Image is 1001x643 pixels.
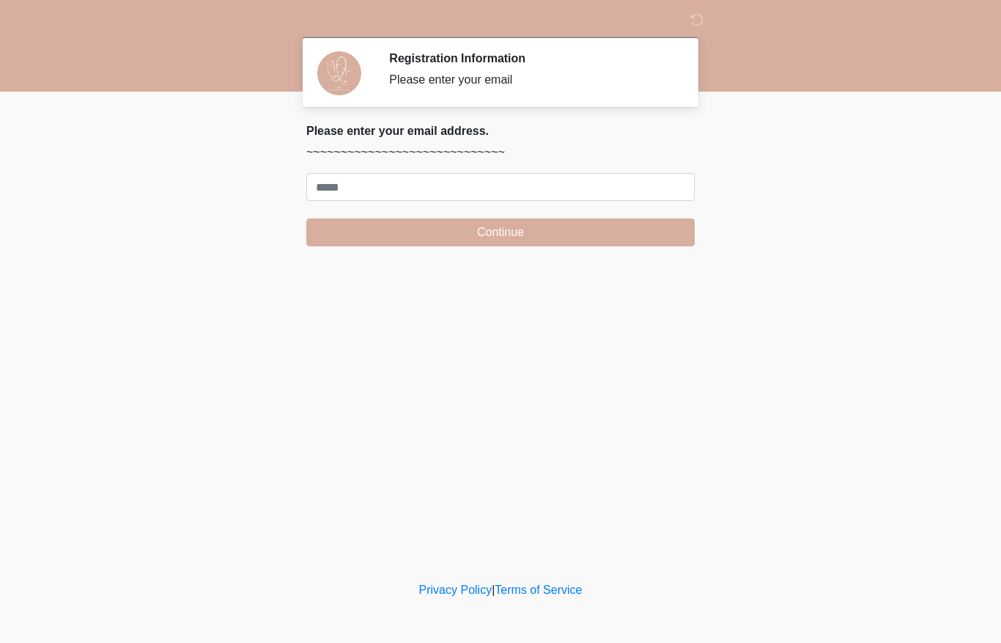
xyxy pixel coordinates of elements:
a: Terms of Service [495,584,582,596]
div: Please enter your email [389,71,673,89]
img: DM Studio Logo [292,11,311,29]
a: | [492,584,495,596]
a: Privacy Policy [419,584,492,596]
h2: Registration Information [389,51,673,65]
img: Agent Avatar [317,51,361,95]
p: ~~~~~~~~~~~~~~~~~~~~~~~~~~~~~ [306,144,695,161]
button: Continue [306,218,695,246]
h2: Please enter your email address. [306,124,695,138]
